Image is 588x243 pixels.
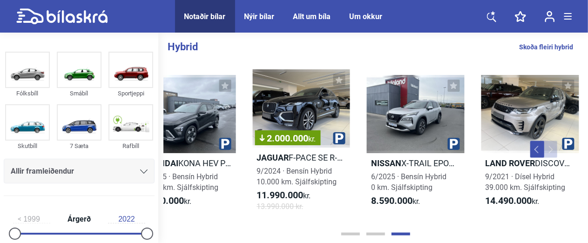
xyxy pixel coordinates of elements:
[138,158,236,169] h2: KONA HEV PREMIUM
[257,201,304,212] span: 13.990.000 kr.
[142,172,218,192] span: 2/2025 · Bensín Hybrid 3.000 km. Sjálfskipting
[543,141,557,158] button: Next
[244,12,275,21] a: Nýir bílar
[257,153,289,162] b: Jaguar
[138,69,236,220] a: HyundaiKONA HEV PREMIUM2/2025 · Bensín Hybrid3.000 km. Sjálfskipting6.490.000kr.
[253,69,351,220] a: 2.000.000kr.JaguarF-PACE SE R-DYNAMIC PHEV9/2024 · Bensín Hybrid10.000 km. Sjálfskipting11.990.00...
[65,216,93,223] span: Árgerð
[392,233,410,236] button: Page 3
[57,88,101,99] div: Smábíl
[371,195,412,206] b: 8.590.000
[371,172,446,192] span: 6/2025 · Bensín Hybrid 0 km. Sjálfskipting
[5,141,50,151] div: Skutbíll
[371,196,420,207] span: kr.
[184,12,226,21] a: Notaðir bílar
[168,41,198,53] b: Hybrid
[530,141,544,158] button: Previous
[142,196,191,207] span: kr.
[367,158,465,169] h2: X-TRAIL EPOWER TEKNA 2WD
[486,195,532,206] b: 14.490.000
[257,167,337,186] span: 9/2024 · Bensín Hybrid 10.000 km. Sjálfskipting
[486,172,566,192] span: 9/2021 · Dísel Hybrid 39.000 km. Sjálfskipting
[5,88,50,99] div: Fólksbíll
[341,233,360,236] button: Page 1
[11,165,74,178] span: Allir framleiðendur
[108,141,153,151] div: Rafbíll
[309,135,316,143] span: kr.
[260,134,316,143] span: 2.000.000
[293,12,331,21] a: Allt um bíla
[108,88,153,99] div: Sportjeppi
[481,69,579,220] a: Land RoverDISCOVERY 5 HSE R-DYNAMIC 3.09/2021 · Dísel Hybrid39.000 km. Sjálfskipting14.490.000kr.
[57,141,101,151] div: 7 Sæta
[545,11,555,22] img: user-login.svg
[481,158,579,169] h2: DISCOVERY 5 HSE R-DYNAMIC 3.0
[257,189,304,201] b: 11.990.000
[371,158,401,168] b: Nissan
[367,69,465,220] a: NissanX-TRAIL EPOWER TEKNA 2WD6/2025 · Bensín Hybrid0 km. Sjálfskipting8.590.000kr.
[519,41,573,53] a: Skoða fleiri hybrid
[350,12,383,21] a: Um okkur
[486,158,535,168] b: Land Rover
[257,190,311,201] span: kr.
[366,233,385,236] button: Page 2
[486,196,540,207] span: kr.
[253,152,351,163] h2: F-PACE SE R-DYNAMIC PHEV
